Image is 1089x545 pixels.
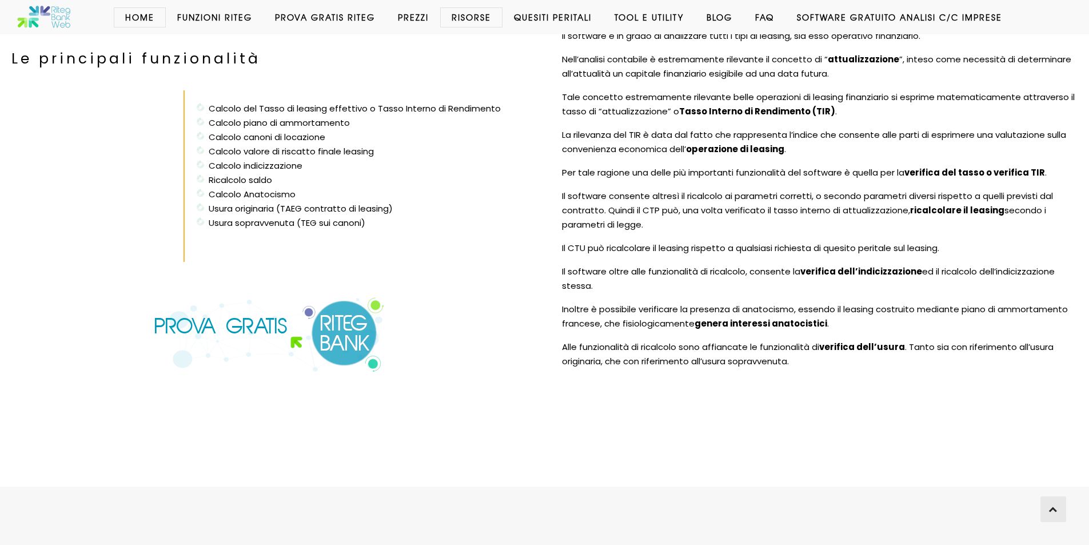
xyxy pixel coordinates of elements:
p: Inoltre è possibile verificare la presenza di anatocismo, essendo il leasing costruito mediante p... [562,303,1081,331]
a: Faq [744,11,785,23]
a: Software GRATUITO analisi c/c imprese [785,11,1014,23]
p: Alle funzionalità di ricalcolo sono affiancate le funzionalità di . Tanto sia con riferimento all... [562,340,1081,369]
a: Risorse [440,11,502,23]
li: Usura originaria (TAEG contratto di leasing) [196,202,528,216]
a: Quesiti Peritali [502,11,603,23]
a: Prezzi [386,11,440,23]
strong: verifica dell’usura [819,341,905,353]
p: Per tale ragione una delle più importanti funzionalità del software è quella per la . [562,166,1081,180]
li: Calcolo Anatocismo [196,188,528,202]
p: Il software oltre alle funzionalità di ricalcolo, consente la ed il ricalcolo dell’indicizzazione... [562,265,1081,293]
a: Tool e Utility [603,11,695,23]
li: Ricalcolo saldo [196,173,528,188]
li: Usura sopravvenuta (TEG sui canoni) [196,216,528,230]
strong: operazione di leasing [686,143,784,155]
strong: genera interessi anatocistici [695,317,827,329]
p: Il software consente altresì il ricalcolo ai parametri corretti, o secondo parametri diversi risp... [562,189,1081,232]
a: Home [114,11,166,23]
li: Calcolo del Tasso di leasing effettivo o Tasso Interno di Rendimento [196,102,528,116]
li: Calcolo indicizzazione [196,159,528,173]
a: Funzioni Riteg [166,11,264,23]
a: Blog [695,11,744,23]
a: Prova Gratis Riteg [264,11,386,23]
strong: verifica dell’indicizzazione [800,265,922,277]
p: Il software è in grado di analizzare tutti i tipi di leasing, sia esso operativo finanziario. [562,29,1081,43]
p: Tale concetto estremamente rilevante belle operazioni di leasing finanziario si esprime matematic... [562,90,1081,119]
li: Calcolo valore di riscatto finale leasing [196,145,528,159]
p: Il CTU può ricalcolare il leasing rispetto a qualsiasi richiesta di quesito peritale sul leasing. [562,241,1081,256]
img: Software anatocismo e usura Ritg Bank Web per conti correnti, mutui e leasing [154,297,385,372]
li: Calcolo piano di ammortamento [196,116,528,130]
img: Software anatocismo e usura bancaria [17,6,71,29]
p: La rilevanza del TIR è data dal fatto che rappresenta l’indice che consente alle parti di esprime... [562,128,1081,157]
h3: Le principali funzionalità [11,47,528,71]
p: Nell’analisi contabile è estremamente rilevante il concetto di “ ”, inteso come necessità di dete... [562,53,1081,81]
strong: ricalcolare il leasing [910,204,1004,216]
li: Calcolo canoni di locazione [196,130,528,145]
strong: attualizzazione [828,53,899,65]
strong: verifica del tasso o verifica TIR [904,166,1045,178]
strong: Tasso Interno di Rendimento (TIR) [679,105,835,117]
